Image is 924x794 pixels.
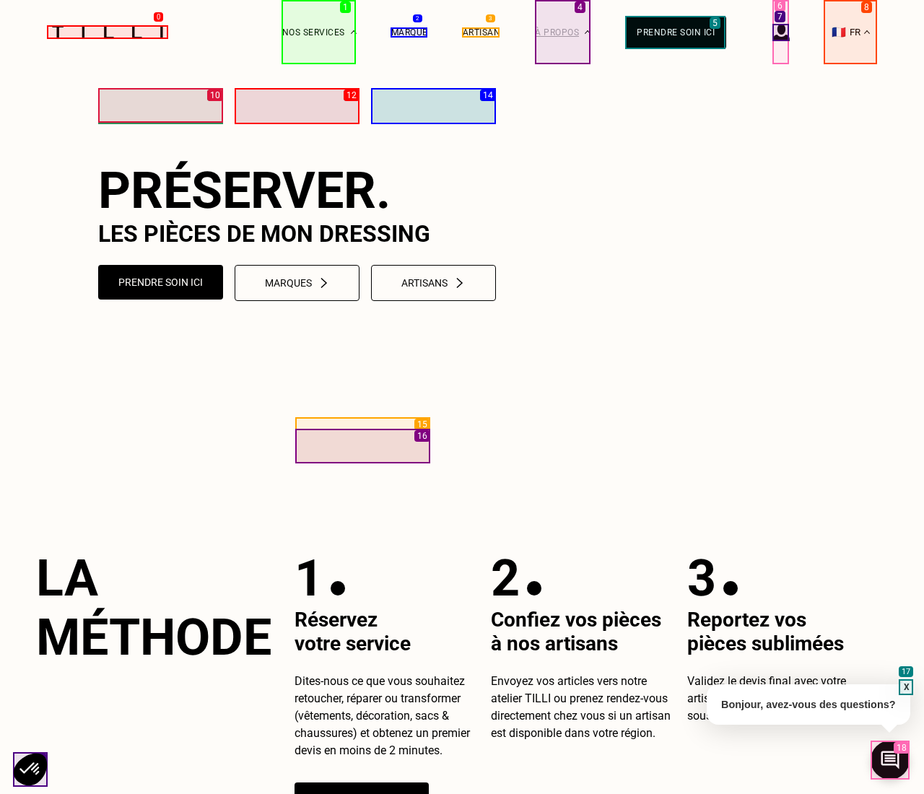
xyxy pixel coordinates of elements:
[295,608,378,632] span: Réservez
[47,25,168,39] img: Logo du service de couturière Tilli
[832,25,846,39] span: 🇫🇷
[687,673,872,725] p: Validez le devis final avec votre artisan et récupérez vos articles sous 3 à 15 jours.
[864,30,870,34] img: menu déroulant
[98,265,223,300] button: Prendre soin ici
[899,679,913,695] button: X
[625,16,726,49] a: Prendre soin ici
[687,549,716,608] p: 3
[318,277,330,289] img: chevron
[491,632,618,655] span: à nos artisans
[773,24,790,41] img: icône connexion
[491,608,661,632] span: Confiez vos pièces
[401,277,466,289] div: Artisans
[687,632,844,655] span: pièces sublimées
[707,684,910,725] p: Bonjour, avez-vous des questions?
[687,608,806,632] span: Reportez vos
[463,27,501,38] a: Artisan
[391,27,428,38] a: Marque
[371,265,496,301] button: Artisanschevron
[453,277,466,289] img: chevron
[235,265,359,301] button: Marqueschevron
[295,549,323,608] p: 1
[491,673,676,742] p: Envoyez vos articles vers notre atelier TILLI ou prenez rendez-vous directement chez vous si un a...
[36,549,271,667] h2: La méthode
[295,673,479,759] p: Dites-nous ce que vous souhaitez retoucher, réparer ou transformer (vêtements, décoration, sacs &...
[98,265,223,301] a: Prendre soin ici
[351,30,357,34] img: Menu déroulant
[265,277,330,289] div: Marques
[491,549,520,608] p: 2
[585,30,590,34] img: Menu déroulant à propos
[295,632,411,655] span: votre service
